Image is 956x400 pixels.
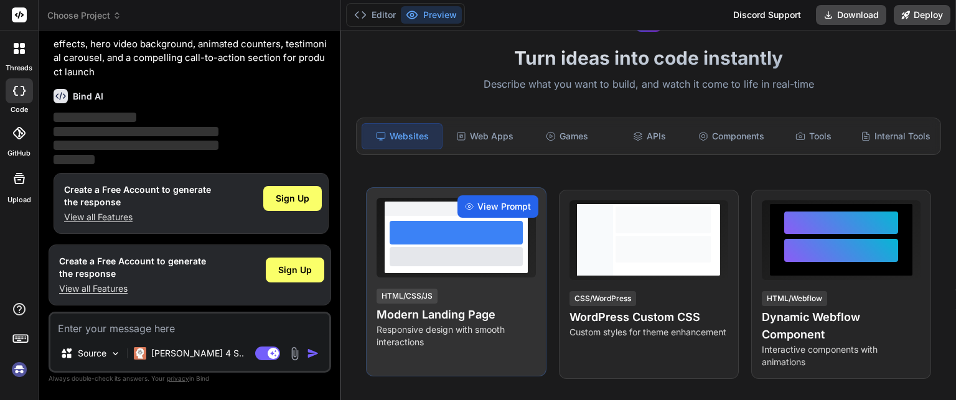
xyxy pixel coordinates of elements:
[307,347,319,360] img: icon
[6,63,32,73] label: threads
[691,123,771,149] div: Components
[59,282,206,295] p: View all Features
[64,184,211,208] h1: Create a Free Account to generate the response
[54,141,218,150] span: ‌
[569,309,728,326] h4: WordPress Custom CSS
[11,105,28,115] label: code
[9,359,30,380] img: signin
[762,343,921,368] p: Interactive components with animations
[445,123,525,149] div: Web Apps
[569,326,728,338] p: Custom styles for theme enhancement
[288,347,302,361] img: attachment
[762,309,921,343] h4: Dynamic Webflow Component
[278,264,312,276] span: Sign Up
[762,291,827,306] div: HTML/Webflow
[349,47,949,69] h1: Turn ideas into code instantly
[377,323,535,348] p: Responsive design with smooth interactions
[7,148,30,159] label: GitHub
[477,200,531,213] span: View Prompt
[54,155,95,164] span: ‌
[377,306,535,323] h4: Modern Landing Page
[73,90,103,103] h6: Bind AI
[377,289,438,304] div: HTML/CSS/JS
[78,347,106,360] p: Source
[362,123,443,149] div: Websites
[54,23,329,79] p: Create a beautiful startup landing page with parallax scrolling effects, hero video background, a...
[609,123,689,149] div: APIs
[774,123,853,149] div: Tools
[64,211,211,223] p: View all Features
[54,113,136,122] span: ‌
[7,195,31,205] label: Upload
[151,347,244,360] p: [PERSON_NAME] 4 S..
[134,347,146,360] img: Claude 4 Sonnet
[401,6,462,24] button: Preview
[49,373,331,384] p: Always double-check its answers. Your in Bind
[894,5,950,25] button: Deploy
[349,6,401,24] button: Editor
[856,123,935,149] div: Internal Tools
[349,77,949,93] p: Describe what you want to build, and watch it come to life in real-time
[527,123,607,149] div: Games
[726,5,808,25] div: Discord Support
[59,255,206,280] h1: Create a Free Account to generate the response
[276,192,309,205] span: Sign Up
[47,9,121,22] span: Choose Project
[816,5,886,25] button: Download
[110,348,121,359] img: Pick Models
[54,127,218,136] span: ‌
[167,374,189,382] span: privacy
[569,291,636,306] div: CSS/WordPress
